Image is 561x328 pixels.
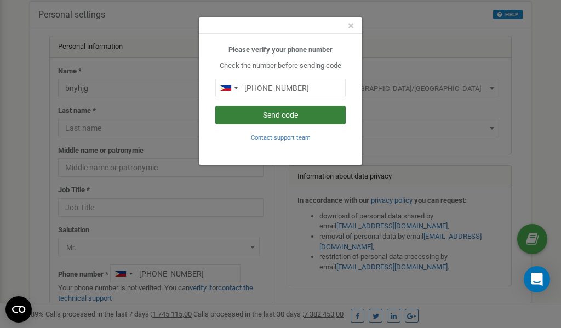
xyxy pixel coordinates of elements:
a: Contact support team [251,133,311,141]
button: Open CMP widget [5,296,32,323]
div: Open Intercom Messenger [524,266,550,292]
button: Send code [215,106,346,124]
span: × [348,19,354,32]
div: Telephone country code [216,79,241,97]
p: Check the number before sending code [215,61,346,71]
b: Please verify your phone number [228,45,333,54]
input: 0905 123 4567 [215,79,346,97]
button: Close [348,20,354,32]
small: Contact support team [251,134,311,141]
